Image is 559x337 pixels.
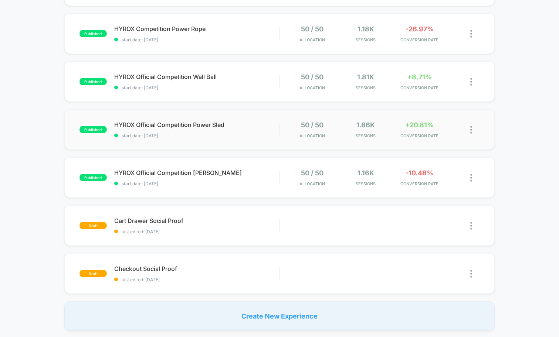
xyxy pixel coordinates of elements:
span: published [79,126,107,133]
span: published [79,174,107,181]
span: Allocation [299,133,325,138]
span: Allocation [299,181,325,186]
span: HYROX Official Competition Wall Ball [114,73,279,80]
span: CONVERSION RATE [394,37,444,42]
span: HYROX Official Competition Power Sled [114,121,279,128]
span: Allocation [299,37,325,42]
span: 50 / 50 [301,121,323,129]
span: Sessions [341,181,391,186]
span: last edited: [DATE] [114,229,279,234]
span: 1.86k [356,121,375,129]
img: close [470,222,472,230]
span: +20.81% [405,121,434,129]
span: Allocation [299,85,325,90]
span: 1.81k [357,73,374,81]
span: 1.18k [358,25,374,33]
span: -26.97% [406,25,434,33]
span: Sessions [341,133,391,138]
span: CONVERSION RATE [394,85,444,90]
span: draft [79,222,107,229]
img: close [470,270,472,278]
span: Sessions [341,85,391,90]
span: published [79,78,107,85]
span: 50 / 50 [301,73,323,81]
span: draft [79,270,107,277]
span: 1.16k [358,169,374,177]
span: Checkout Social Proof [114,265,279,272]
span: CONVERSION RATE [394,133,444,138]
span: HYROX Official Competition [PERSON_NAME] [114,169,279,176]
span: start date: [DATE] [114,133,279,138]
img: close [470,126,472,134]
span: HYROX Competition Power Rope [114,25,279,32]
span: start date: [DATE] [114,181,279,186]
img: close [470,30,472,38]
span: -10.48% [406,169,433,177]
span: start date: [DATE] [114,37,279,42]
span: +8.71% [407,73,432,81]
div: Create New Experience [64,301,495,331]
img: close [470,78,472,86]
span: 50 / 50 [301,169,323,177]
span: Sessions [341,37,391,42]
span: last edited: [DATE] [114,277,279,282]
span: start date: [DATE] [114,85,279,90]
img: close [470,174,472,182]
span: CONVERSION RATE [394,181,444,186]
span: published [79,30,107,37]
span: Cart Drawer Social Proof [114,217,279,224]
span: 50 / 50 [301,25,323,33]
